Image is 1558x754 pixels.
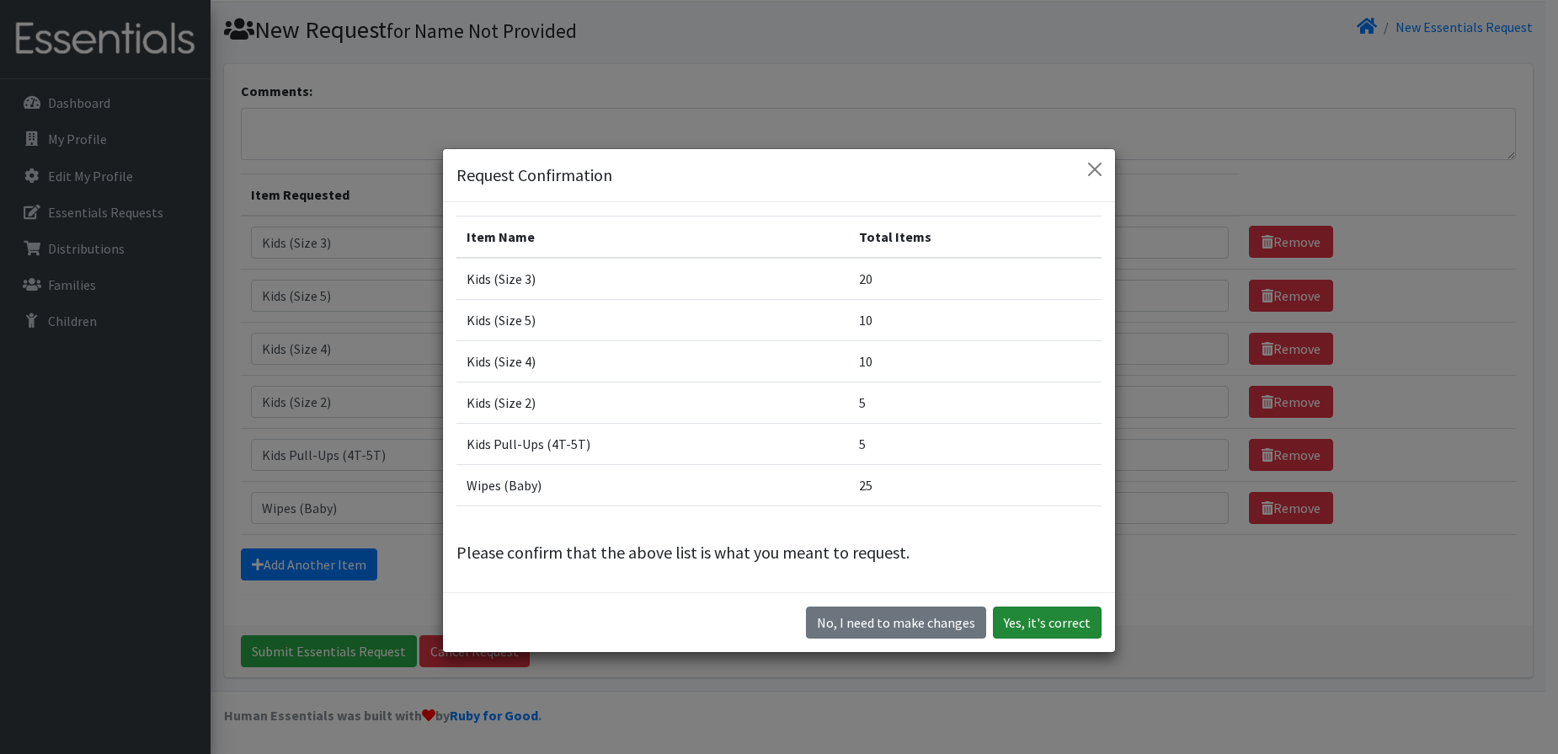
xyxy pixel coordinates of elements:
[1081,156,1108,183] button: Close
[806,607,986,639] button: No I need to make changes
[849,258,1102,300] td: 20
[993,607,1102,639] button: Yes, it's correct
[849,300,1102,341] td: 10
[849,217,1102,259] th: Total Items
[456,341,849,382] td: Kids (Size 4)
[456,163,612,188] h5: Request Confirmation
[849,465,1102,506] td: 25
[456,424,849,465] td: Kids Pull-Ups (4T-5T)
[849,424,1102,465] td: 5
[849,382,1102,424] td: 5
[456,465,849,506] td: Wipes (Baby)
[849,341,1102,382] td: 10
[456,300,849,341] td: Kids (Size 5)
[456,258,849,300] td: Kids (Size 3)
[456,217,849,259] th: Item Name
[456,540,1102,565] p: Please confirm that the above list is what you meant to request.
[456,382,849,424] td: Kids (Size 2)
